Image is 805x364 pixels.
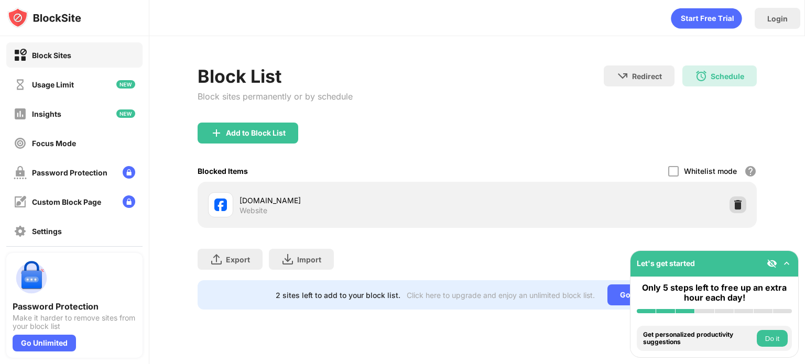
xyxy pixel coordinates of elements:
div: Login [767,14,788,23]
img: logo-blocksite.svg [7,7,81,28]
div: Schedule [711,72,744,81]
div: Import [297,255,321,264]
div: Redirect [632,72,662,81]
img: customize-block-page-off.svg [14,195,27,208]
img: new-icon.svg [116,80,135,89]
div: Focus Mode [32,139,76,148]
img: new-icon.svg [116,109,135,118]
img: settings-off.svg [14,225,27,238]
div: Get personalized productivity suggestions [643,331,754,346]
img: push-password-protection.svg [13,259,50,297]
img: block-on.svg [14,49,27,62]
img: eye-not-visible.svg [767,258,777,269]
div: Block List [198,65,353,87]
div: Password Protection [32,168,107,177]
div: Block sites permanently or by schedule [198,91,353,102]
div: Whitelist mode [684,167,737,175]
img: lock-menu.svg [123,195,135,208]
div: Insights [32,109,61,118]
div: Let's get started [637,259,695,268]
div: Usage Limit [32,80,74,89]
div: Go Unlimited [607,284,679,305]
img: password-protection-off.svg [14,166,27,179]
button: Do it [757,330,788,347]
img: omni-setup-toggle.svg [781,258,792,269]
div: Only 5 steps left to free up an extra hour each day! [637,283,792,303]
img: favicons [214,198,227,211]
img: lock-menu.svg [123,166,135,179]
div: Settings [32,227,62,236]
div: Go Unlimited [13,335,76,351]
div: 2 sites left to add to your block list. [276,291,400,300]
img: time-usage-off.svg [14,78,27,91]
div: Blocked Items [198,167,248,175]
div: Add to Block List [226,129,286,137]
div: Block Sites [32,51,71,60]
div: animation [671,8,742,29]
div: Make it harder to remove sites from your block list [13,314,136,330]
div: Custom Block Page [32,197,101,206]
img: focus-off.svg [14,137,27,150]
div: [DOMAIN_NAME] [240,195,477,206]
div: Password Protection [13,301,136,312]
div: Export [226,255,250,264]
div: Website [240,206,267,215]
div: Click here to upgrade and enjoy an unlimited block list. [407,291,595,300]
img: insights-off.svg [14,107,27,120]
